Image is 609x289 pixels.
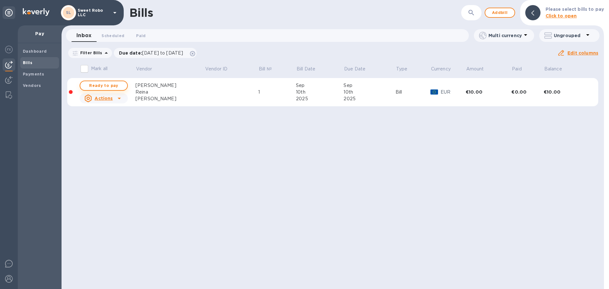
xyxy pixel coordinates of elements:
[297,66,324,72] span: Bill Date
[135,82,205,89] div: [PERSON_NAME]
[23,49,47,54] b: Dashboard
[76,31,91,40] span: Inbox
[396,89,430,95] div: Bill
[567,50,598,56] u: Edit columns
[23,83,41,88] b: Vendors
[85,82,122,89] span: Ready to pay
[296,95,344,102] div: 2025
[66,10,71,15] b: SL
[344,95,396,102] div: 2025
[511,89,544,95] div: €0.00
[259,66,280,72] span: Bill №
[205,66,236,72] span: Vendor ID
[344,89,396,95] div: 10th
[101,32,124,39] span: Scheduled
[23,30,56,37] p: Pay
[258,89,296,95] div: 1
[23,60,32,65] b: Bills
[5,46,13,53] img: Foreign exchange
[554,32,584,39] p: Ungrouped
[431,66,451,72] p: Currency
[396,66,416,72] span: Type
[129,6,153,19] h1: Bills
[91,65,108,72] p: Mark all
[95,96,113,101] u: Actions
[441,89,466,95] p: EUR
[544,66,570,72] span: Balance
[544,89,590,95] div: €10.00
[344,66,365,72] p: Due Date
[114,48,197,58] div: Due date:[DATE] to [DATE]
[466,66,492,72] span: Amount
[142,50,183,56] span: [DATE] to [DATE]
[396,66,408,72] p: Type
[119,50,187,56] p: Due date :
[259,66,272,72] p: Bill №
[296,82,344,89] div: Sep
[466,89,511,95] div: €10.00
[490,9,509,16] span: Add bill
[466,66,484,72] p: Amount
[205,66,227,72] p: Vendor ID
[344,82,396,89] div: Sep
[512,66,522,72] p: Paid
[296,89,344,95] div: 10th
[546,13,577,18] b: Click to open
[488,32,522,39] p: Multi currency
[80,81,128,91] button: Ready to pay
[485,8,515,18] button: Addbill
[23,72,44,76] b: Payments
[344,66,374,72] span: Due Date
[135,95,205,102] div: [PERSON_NAME]
[136,66,152,72] p: Vendor
[135,89,205,95] div: Reina
[297,66,315,72] p: Bill Date
[544,66,562,72] p: Balance
[3,6,15,19] div: Unpin categories
[546,7,604,12] b: Please select bills to pay
[78,8,109,17] p: Sweet Robo LLC
[78,50,102,56] p: Filter Bills
[23,8,49,16] img: Logo
[512,66,530,72] span: Paid
[136,32,146,39] span: Paid
[136,66,160,72] span: Vendor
